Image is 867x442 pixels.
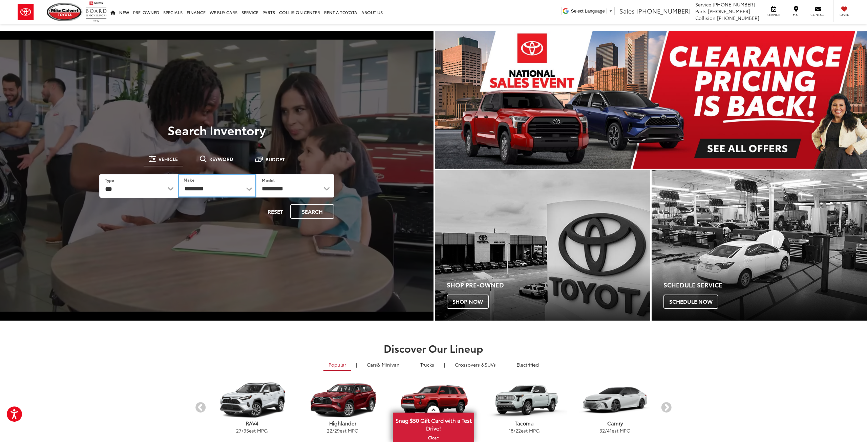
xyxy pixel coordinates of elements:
a: Trucks [415,359,439,370]
img: Toyota Highlander [300,382,386,419]
span: Snag $50 Gift Card with a Test Drive! [394,413,473,434]
img: Toyota Tacoma [481,382,568,419]
li: | [442,361,447,368]
div: Toyota [652,170,867,321]
p: / est MPG [388,427,479,434]
button: Reset [262,204,289,219]
span: 22 [327,427,332,434]
img: Toyota RAV4 [209,382,295,419]
span: 35 [244,427,249,434]
span: [PHONE_NUMBER] [713,1,755,8]
p: Highlander [297,420,388,427]
span: Crossovers & [455,361,485,368]
span: [PHONE_NUMBER] [636,6,691,15]
div: Toyota [435,170,650,321]
span: Keyword [209,157,233,161]
a: Shop Pre-Owned Shop Now [435,170,650,321]
span: 41 [607,427,612,434]
a: Select Language​ [571,8,613,14]
h2: Discover Our Lineup [195,343,672,354]
span: Vehicle [158,157,178,161]
span: 18 [509,427,513,434]
label: Model [262,177,275,183]
span: Collision [695,15,716,21]
p: / est MPG [570,427,660,434]
span: Select Language [571,8,605,14]
h3: Search Inventory [28,123,405,137]
p: / est MPG [297,427,388,434]
span: Service [695,1,711,8]
span: Service [766,13,781,17]
p: 4Runner [388,420,479,427]
span: Budget [266,157,285,162]
span: ​ [607,8,607,14]
button: Previous [195,402,207,414]
span: [PHONE_NUMBER] [717,15,759,21]
h4: Schedule Service [663,282,867,288]
button: Search [290,204,334,219]
span: 27 [236,427,241,434]
span: Schedule Now [663,295,718,309]
span: Parts [695,8,706,15]
li: | [408,361,412,368]
p: RAV4 [207,420,297,427]
span: 29 [334,427,340,434]
button: Next [660,402,672,414]
a: Popular [323,359,351,371]
span: [PHONE_NUMBER] [708,8,750,15]
a: Electrified [511,359,544,370]
span: Map [788,13,803,17]
li: | [354,361,359,368]
li: | [504,361,508,368]
img: Clearance Pricing Is Back [435,31,867,169]
span: ▼ [609,8,613,14]
span: & Minivan [377,361,400,368]
img: Toyota 4Runner [390,382,477,419]
span: Saved [837,13,852,17]
label: Type [105,177,114,183]
a: Schedule Service Schedule Now [652,170,867,321]
p: Tacoma [479,420,570,427]
div: carousel slide number 1 of 1 [435,31,867,169]
span: Contact [810,13,826,17]
label: Make [184,177,194,183]
span: 32 [599,427,605,434]
img: Toyota Camry [572,382,658,419]
aside: carousel [195,376,672,439]
p: / est MPG [479,427,570,434]
a: Cars [362,359,405,370]
p: Camry [570,420,660,427]
section: Carousel section with vehicle pictures - may contain disclaimers. [435,31,867,169]
span: Sales [619,6,635,15]
img: Mike Calvert Toyota [47,3,83,21]
span: Shop Now [447,295,489,309]
h4: Shop Pre-Owned [447,282,650,288]
span: 22 [515,427,521,434]
p: / est MPG [207,427,297,434]
a: SUVs [450,359,501,370]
